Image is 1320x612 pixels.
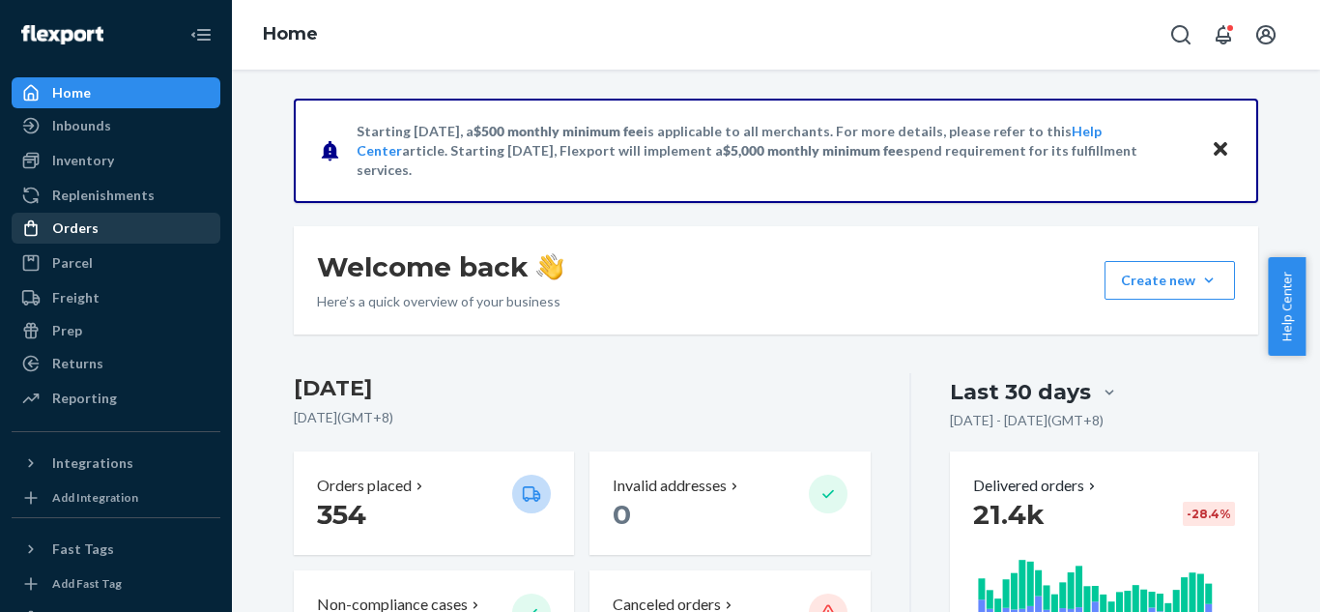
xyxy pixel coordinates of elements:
[12,383,220,414] a: Reporting
[317,498,366,531] span: 354
[52,354,103,373] div: Returns
[52,489,138,506] div: Add Integration
[12,77,220,108] a: Home
[317,475,412,497] p: Orders placed
[52,539,114,559] div: Fast Tags
[317,249,563,284] h1: Welcome back
[263,23,318,44] a: Home
[1183,502,1235,526] div: -28.4 %
[12,534,220,565] button: Fast Tags
[52,453,133,473] div: Integrations
[973,475,1100,497] button: Delivered orders
[613,498,631,531] span: 0
[1204,15,1243,54] button: Open notifications
[52,321,82,340] div: Prep
[950,377,1091,407] div: Last 30 days
[12,145,220,176] a: Inventory
[52,253,93,273] div: Parcel
[357,122,1192,180] p: Starting [DATE], a is applicable to all merchants. For more details, please refer to this article...
[12,486,220,510] a: Add Integration
[12,180,220,211] a: Replenishments
[473,123,644,139] span: $500 monthly minimum fee
[1268,257,1306,356] button: Help Center
[973,498,1045,531] span: 21.4k
[12,248,220,278] a: Parcel
[1105,261,1235,300] button: Create new
[723,142,904,159] span: $5,000 monthly minimum fee
[536,253,563,280] img: hand-wave emoji
[1247,15,1285,54] button: Open account menu
[12,282,220,313] a: Freight
[52,575,122,592] div: Add Fast Tag
[12,315,220,346] a: Prep
[294,373,871,404] h3: [DATE]
[52,116,111,135] div: Inbounds
[613,475,727,497] p: Invalid addresses
[52,219,99,238] div: Orders
[1208,136,1233,164] button: Close
[12,348,220,379] a: Returns
[1162,15,1200,54] button: Open Search Box
[12,448,220,479] button: Integrations
[52,288,100,307] div: Freight
[21,25,103,44] img: Flexport logo
[12,572,220,596] a: Add Fast Tag
[182,15,220,54] button: Close Navigation
[317,292,563,311] p: Here’s a quick overview of your business
[12,213,220,244] a: Orders
[950,411,1104,430] p: [DATE] - [DATE] ( GMT+8 )
[52,186,155,205] div: Replenishments
[12,110,220,141] a: Inbounds
[52,83,91,102] div: Home
[52,389,117,408] div: Reporting
[247,7,333,63] ol: breadcrumbs
[52,151,114,170] div: Inventory
[294,452,574,555] button: Orders placed 354
[589,452,870,555] button: Invalid addresses 0
[294,408,871,427] p: [DATE] ( GMT+8 )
